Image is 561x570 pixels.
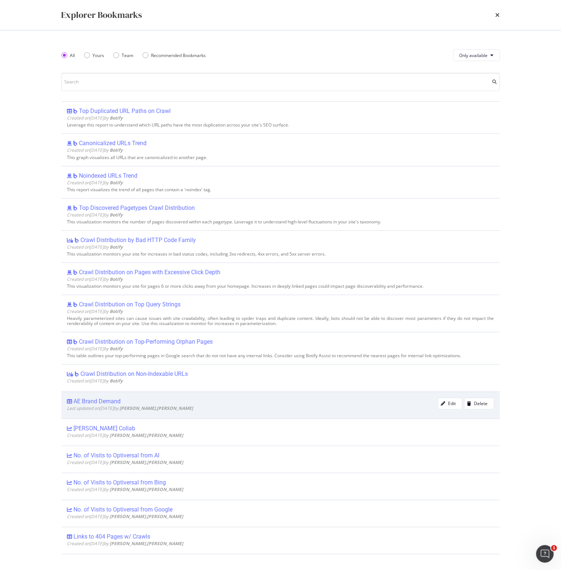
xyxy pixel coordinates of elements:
[67,459,183,465] span: Created on [DATE] by
[79,172,138,180] div: Noindexed URLs Trend
[67,180,123,186] span: Created on [DATE] by
[74,398,121,405] div: AE Brand Demand
[110,378,123,384] b: Botify
[143,52,206,58] div: Recommended Bookmarks
[79,338,213,346] div: Crawl Distribution on Top-Performing Orphan Pages
[74,533,151,540] div: Links to 404 Pages w/ Crawls
[110,308,123,314] b: Botify
[110,147,123,153] b: Botify
[110,513,183,520] b: [PERSON_NAME].[PERSON_NAME]
[67,122,494,128] div: Leverage this report to understand which URL paths have the most duplication across your site's S...
[79,301,181,308] div: Crawl Distribution on Top Query Strings
[67,346,123,352] span: Created on [DATE] by
[74,479,166,486] div: No. of Visits to Optiversal from Bing
[93,52,105,58] div: Yours
[110,459,183,465] b: [PERSON_NAME].[PERSON_NAME]
[67,513,183,520] span: Created on [DATE] by
[67,405,193,411] span: Last updated on [DATE] by
[67,219,494,224] div: This visualization monitors the number of pages discovered within each pagetype. Leverage it to u...
[67,244,123,250] span: Created on [DATE] by
[79,140,147,147] div: Canonicalized URLs Trend
[110,244,123,250] b: Botify
[110,180,123,186] b: Botify
[110,486,183,492] b: [PERSON_NAME].[PERSON_NAME]
[67,353,494,358] div: This table outlines your top-performing pages in Google search that do not not have any internal ...
[67,486,183,492] span: Created on [DATE] by
[79,107,171,115] div: Top Duplicated URL Paths on Crawl
[448,400,456,407] div: Edit
[474,400,488,407] div: Delete
[67,187,494,192] div: This report visualizes the trend of all pages that contain a 'noindex' tag.
[122,52,134,58] div: Team
[61,9,142,21] div: Explorer Bookmarks
[536,545,554,563] iframe: Intercom live chat
[67,378,123,384] span: Created on [DATE] by
[120,405,193,411] b: [PERSON_NAME].[PERSON_NAME]
[110,540,183,547] b: [PERSON_NAME].[PERSON_NAME]
[79,269,221,276] div: Crawl Distribution on Pages with Excessive Click Depth
[464,398,494,409] button: Delete
[453,49,500,61] button: Only available
[67,155,494,160] div: This graph visualizes all URLs that are canonicalized to another page.
[74,506,173,513] div: No. of Visits to Optiversal from Google
[74,425,136,432] div: [PERSON_NAME] Collab
[81,237,196,244] div: Crawl Distribution by Bad HTTP Code Family
[110,432,183,438] b: [PERSON_NAME].[PERSON_NAME]
[74,452,160,459] div: No. of Visits to Optiversal from AI
[67,432,183,438] span: Created on [DATE] by
[110,115,123,121] b: Botify
[67,115,123,121] span: Created on [DATE] by
[81,370,188,378] div: Crawl Distribution on Non-Indexable URLs
[67,147,123,153] span: Created on [DATE] by
[110,276,123,282] b: Botify
[61,73,500,91] input: Search
[151,52,206,58] div: Recommended Bookmarks
[61,52,75,58] div: All
[459,52,488,58] span: Only available
[496,9,500,21] div: times
[113,52,134,58] div: Team
[67,276,123,282] span: Created on [DATE] by
[67,212,123,218] span: Created on [DATE] by
[110,346,123,352] b: Botify
[79,204,195,212] div: Top Discovered Pagetypes Crawl Distribution
[67,308,123,314] span: Created on [DATE] by
[70,52,75,58] div: All
[110,212,123,218] b: Botify
[67,284,494,289] div: This visualization monitors your site for pages 6 or more clicks away from your homepage. Increas...
[438,398,462,409] button: Edit
[84,52,105,58] div: Yours
[67,316,494,326] div: Heavily parameterized sites can cause issues with site crawlability, often leading to spider trap...
[551,545,557,551] span: 1
[67,252,494,257] div: This visualization monitors your site for increases in bad status codes, including 3xx redirects,...
[67,540,183,547] span: Created on [DATE] by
